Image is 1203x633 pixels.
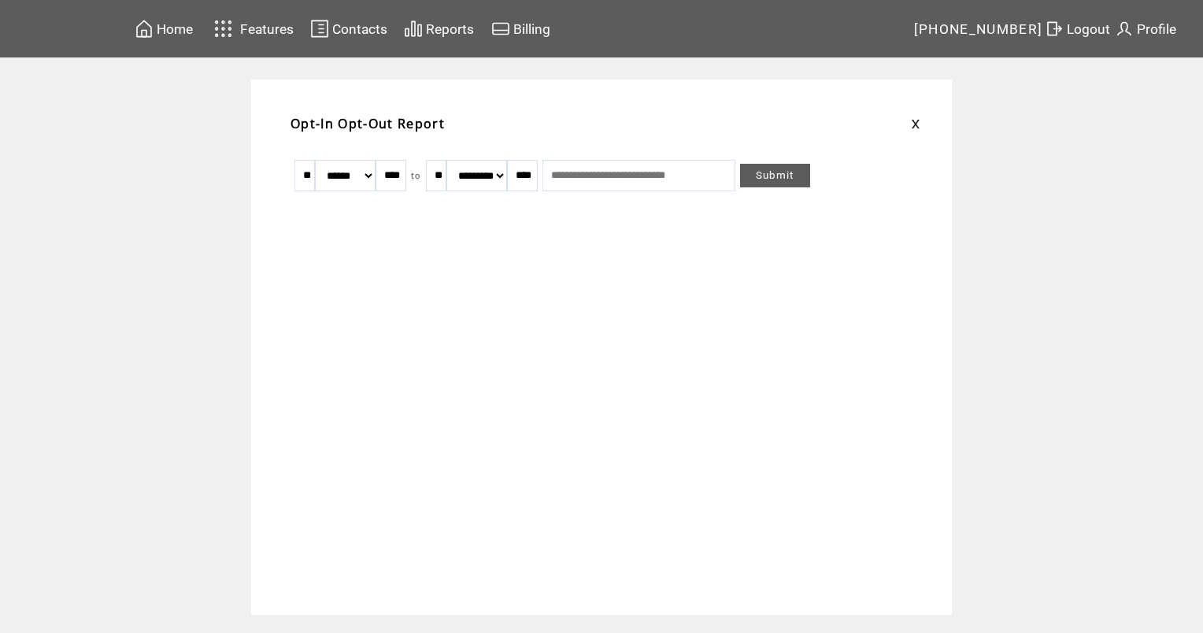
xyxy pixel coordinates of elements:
img: contacts.svg [310,19,329,39]
img: profile.svg [1115,19,1134,39]
span: to [411,170,421,181]
a: Reports [402,17,476,41]
a: Features [207,13,296,44]
a: Home [132,17,195,41]
a: Submit [740,164,810,187]
span: Profile [1137,21,1176,37]
img: home.svg [135,19,154,39]
a: Contacts [308,17,390,41]
span: Logout [1067,21,1110,37]
img: features.svg [209,16,237,42]
span: Opt-In Opt-Out Report [291,115,445,132]
img: exit.svg [1045,19,1064,39]
span: Features [240,21,294,37]
span: Home [157,21,193,37]
a: Profile [1112,17,1179,41]
a: Logout [1042,17,1112,41]
img: creidtcard.svg [491,19,510,39]
span: [PHONE_NUMBER] [914,21,1043,37]
span: Billing [513,21,550,37]
a: Billing [489,17,553,41]
span: Reports [426,21,474,37]
img: chart.svg [404,19,423,39]
span: Contacts [332,21,387,37]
